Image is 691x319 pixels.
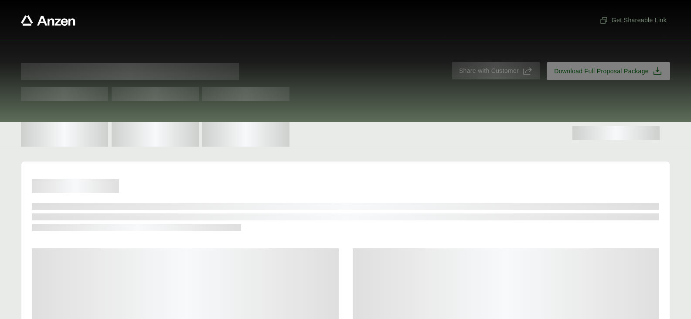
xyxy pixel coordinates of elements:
[596,12,670,28] button: Get Shareable Link
[202,87,289,101] span: Test
[21,87,108,101] span: Test
[21,63,239,80] span: Proposal for
[459,66,519,75] span: Share with Customer
[21,15,75,26] a: Anzen website
[599,16,667,25] span: Get Shareable Link
[112,87,199,101] span: Test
